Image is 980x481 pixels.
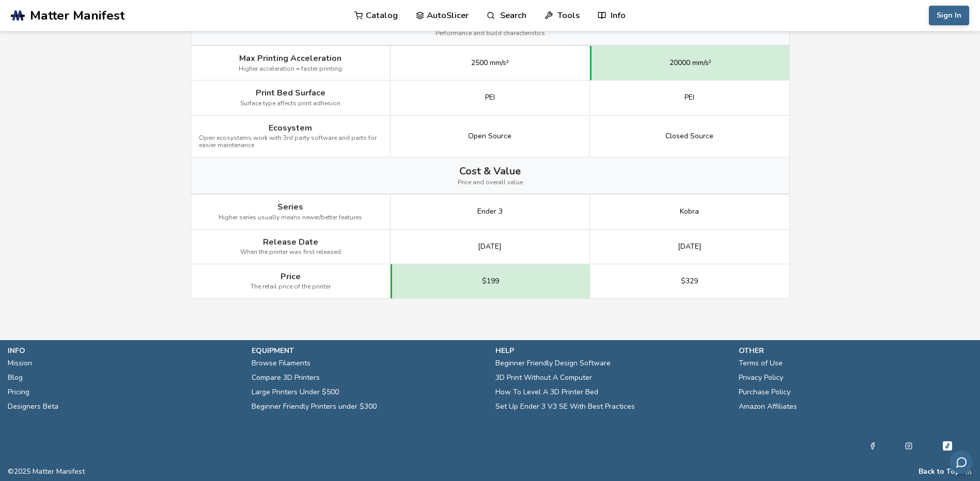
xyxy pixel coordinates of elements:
[670,59,711,67] span: 20000 mm/s²
[8,385,29,399] a: Pricing
[495,345,729,356] p: help
[739,385,790,399] a: Purchase Policy
[495,385,598,399] a: How To Level A 3D Printer Bed
[199,135,382,149] span: Open ecosystems work with 3rd party software and parts for easier maintenance
[256,88,325,98] span: Print Bed Surface
[685,93,694,102] span: PEI
[30,8,125,23] span: Matter Manifest
[680,207,699,216] span: Kobra
[739,371,783,385] a: Privacy Policy
[739,356,783,371] a: Terms of Use
[219,214,362,221] span: Higher series usually means newer/better features
[277,202,303,212] span: Series
[252,385,339,399] a: Large Printers Under $500
[458,179,523,186] span: Price and overall value
[269,123,312,133] span: Ecosystem
[471,59,509,67] span: 2500 mm/s²
[8,468,85,476] span: © 2025 Matter Manifest
[8,356,32,371] a: Mission
[485,93,495,102] span: PEI
[941,440,954,452] a: Tiktok
[240,100,340,107] span: Surface type affects print adhesion
[468,132,511,140] span: Open Source
[929,6,969,25] button: Sign In
[252,371,320,385] a: Compare 3D Printers
[739,345,972,356] p: other
[477,207,503,216] span: Ender 3
[681,277,698,285] span: $329
[263,237,318,247] span: Release Date
[252,345,485,356] p: equipment
[239,66,342,73] span: Higher acceleration = faster printing
[252,356,310,371] a: Browse Filaments
[495,356,611,371] a: Beginner Friendly Design Software
[478,243,502,251] span: [DATE]
[8,345,241,356] p: info
[665,132,713,140] span: Closed Source
[965,468,972,476] a: RSS Feed
[281,272,301,281] span: Price
[495,399,635,414] a: Set Up Ender 3 V3 SE With Best Practices
[239,54,341,63] span: Max Printing Acceleration
[435,30,545,37] span: Performance and build characteristics
[919,468,960,476] button: Back to Top
[739,399,797,414] a: Amazon Affiliates
[251,283,331,291] span: The retail price of the printer
[482,277,499,285] span: $199
[252,399,377,414] a: Beginner Friendly Printers under $300
[240,249,341,256] span: When the printer was first released
[678,243,702,251] span: [DATE]
[8,399,58,414] a: Designers Beta
[8,371,23,385] a: Blog
[495,371,592,385] a: 3D Print Without A Computer
[950,451,973,474] button: Send feedback via email
[869,440,876,452] a: Facebook
[459,165,521,177] span: Cost & Value
[905,440,912,452] a: Instagram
